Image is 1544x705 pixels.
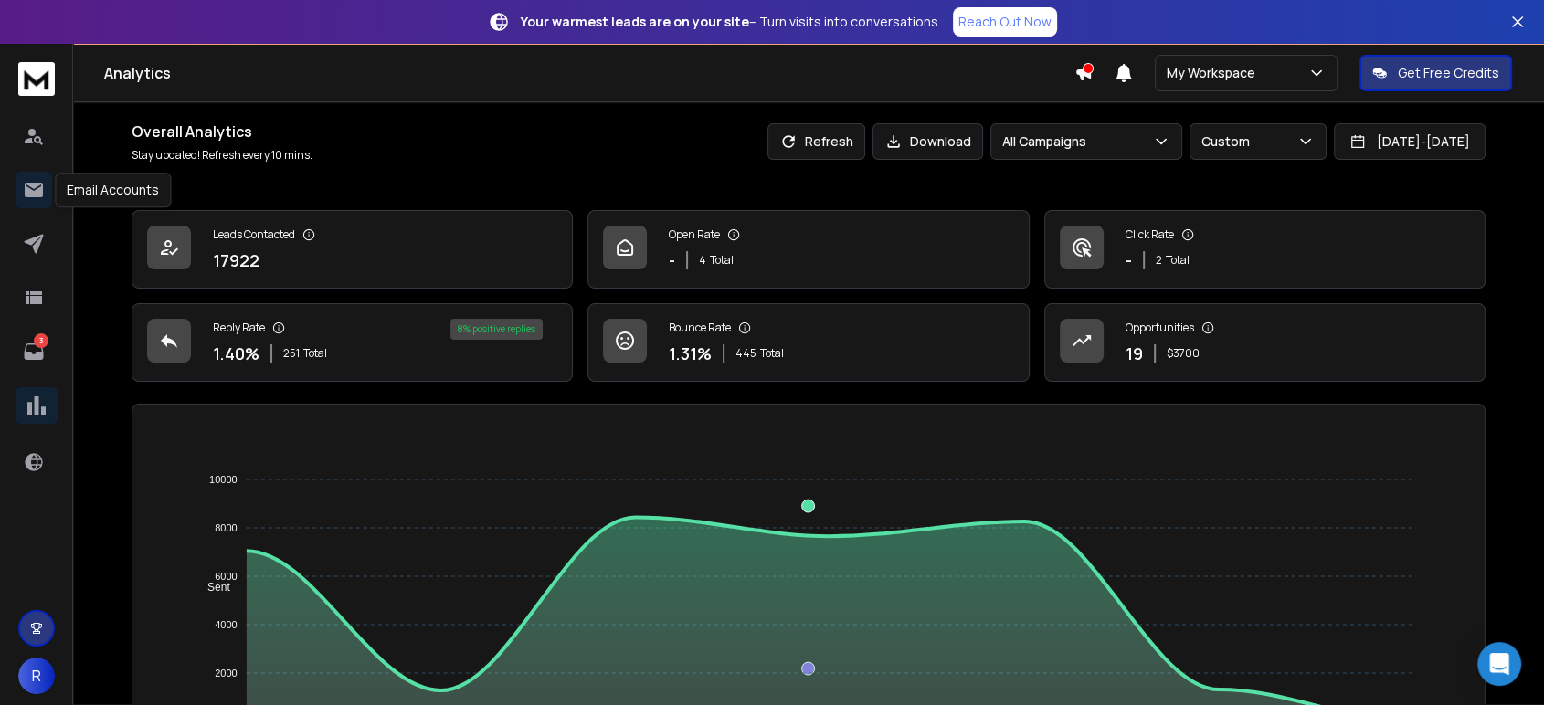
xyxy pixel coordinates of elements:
tspan: 10000 [209,474,238,485]
button: Refresh [767,123,865,160]
tspan: 2000 [216,668,238,679]
span: 445 [735,346,756,361]
button: Get Free Credits [1359,55,1512,91]
h1: Analytics [104,62,1074,84]
a: 3 [16,333,52,370]
a: Reply Rate1.40%251Total8% positive replies [132,303,573,382]
span: 4 [699,253,706,268]
tspan: 8000 [216,522,238,533]
a: Click Rate-2Total [1044,210,1486,289]
p: Stay updated! Refresh every 10 mins. [132,148,312,163]
p: Opportunities [1126,321,1194,335]
h1: Overall Analytics [132,121,312,142]
p: Get Free Credits [1398,64,1499,82]
p: Leads Contacted [213,227,295,242]
p: - [1126,247,1132,273]
span: 2 [1156,253,1162,268]
p: 1.31 % [669,341,712,366]
p: $ 3700 [1167,346,1200,361]
p: Reach Out Now [958,13,1052,31]
tspan: 4000 [216,619,238,630]
div: 8 % positive replies [450,319,543,340]
button: [DATE]-[DATE] [1334,123,1486,160]
button: Download [872,123,983,160]
p: Download [910,132,971,151]
p: Open Rate [669,227,720,242]
p: 1.40 % [213,341,259,366]
a: Open Rate-4Total [587,210,1029,289]
span: 251 [283,346,300,361]
a: Bounce Rate1.31%445Total [587,303,1029,382]
a: Reach Out Now [953,7,1057,37]
span: Total [1166,253,1190,268]
p: My Workspace [1167,64,1263,82]
div: Email Accounts [55,173,171,207]
span: Sent [194,581,230,594]
button: R [18,658,55,694]
p: Refresh [805,132,853,151]
span: Total [760,346,784,361]
p: 17922 [213,247,259,273]
p: Click Rate [1126,227,1174,242]
p: 3 [34,333,48,348]
p: - [669,247,675,273]
p: All Campaigns [1002,132,1094,151]
p: – Turn visits into conversations [521,13,938,31]
p: Bounce Rate [669,321,731,335]
strong: Your warmest leads are on your site [521,13,749,30]
p: 19 [1126,341,1143,366]
span: Total [710,253,734,268]
span: Total [303,346,327,361]
p: Custom [1201,132,1257,151]
a: Leads Contacted17922 [132,210,573,289]
p: Reply Rate [213,321,265,335]
a: Opportunities19$3700 [1044,303,1486,382]
div: Open Intercom Messenger [1477,642,1521,686]
img: logo [18,62,55,96]
tspan: 6000 [216,571,238,582]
